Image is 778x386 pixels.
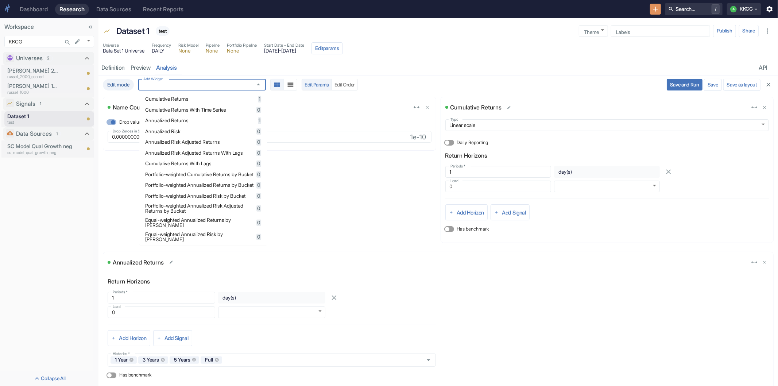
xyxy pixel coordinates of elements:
div: Signals1 [3,97,94,111]
div: Data Sources [96,6,131,13]
span: None [206,49,220,54]
label: Periods [113,290,128,295]
button: Add Signal [491,204,530,220]
div: resource tabs [98,60,778,75]
span: 1 Year [112,356,131,363]
button: Save as layout [723,79,760,91]
span: [DATE] - [DATE] [264,49,304,54]
span: Frequency [152,42,171,49]
span: Has benchmark [457,226,489,233]
div: A [730,6,737,12]
span: test [156,28,170,34]
button: Share [739,25,759,37]
span: 0 [256,128,261,135]
div: Annualized Returns [113,259,166,266]
button: Editparams [311,42,343,55]
p: Dataset 1 [7,112,80,120]
p: [PERSON_NAME] 1000 [7,82,60,90]
button: Save [704,79,722,91]
div: Linear scale [445,119,769,131]
a: Dashboard [15,4,52,15]
label: Type [450,117,458,123]
span: Portfolio Pipeline [227,42,257,49]
button: Open [424,355,433,365]
span: Cumulative Returns With Lags [145,161,254,166]
button: Collapse Sidebar [85,22,96,32]
span: 2 [45,55,53,61]
span: 0 [256,193,261,199]
div: Set Full Width [751,101,757,113]
span: Edit mode [103,82,134,88]
button: delete [423,103,431,112]
button: Save and Run [667,79,702,90]
span: Drop values under threshold [119,119,177,126]
button: delete [760,258,769,267]
span: Full [202,356,216,363]
svg: Tabs View [287,81,295,89]
span: Start Date - End Date [264,42,304,49]
button: New Resource [650,4,661,15]
p: Dataset 1 [116,25,150,37]
span: Data Set 1 Universe [103,49,144,54]
div: Research [59,6,85,13]
p: Data Sources [16,130,52,138]
a: Data Sources [92,4,136,15]
div: Definition [101,64,125,72]
span: Annualized Returns [145,118,256,123]
p: russell_1000 [7,89,60,96]
span: 0 [256,107,261,113]
span: Portfolio-weighted Annualized Risk by Bucket [145,193,254,198]
span: Pipeline [206,42,220,49]
button: Publish [713,25,736,37]
button: AKKCG [727,3,761,15]
button: Add Horizon [108,330,150,346]
button: Tabs View [284,79,298,90]
a: Dataset 1test [7,112,80,126]
span: Portfolio-weighted Annualized Returns by Bucket [145,183,254,188]
div: 1 Year [111,356,137,364]
span: Cumulative Returns [145,97,256,102]
div: day(s) [218,292,326,304]
span: Daily Reporting [457,139,488,146]
span: Portfolio-weighted Cumulative Returns by Bucket [145,172,254,177]
span: 1 [38,101,44,107]
button: Collapse All [1,373,97,385]
p: Return Horizons [445,151,769,160]
span: Has benchmark [119,372,152,379]
div: API [759,64,768,72]
button: delete [760,103,769,112]
p: Universes [16,54,43,63]
div: Dataset 1 [115,23,152,39]
button: Edit Order [332,79,358,90]
div: Set Full Width [414,101,419,113]
p: 1e-10 [411,132,426,142]
div: Universes2 [3,52,94,65]
label: Lead [450,178,458,184]
span: 0 [256,220,261,226]
span: DAILY [152,49,171,54]
div: KKCG [4,36,94,47]
button: Close [254,80,263,90]
span: Signal [104,28,110,36]
span: Equal-weighted Annualized Returns by [PERSON_NAME] [145,218,254,228]
p: [PERSON_NAME] 2000 Scored [7,67,60,75]
span: Portfolio-weighted Annualized Risk Adjusted Returns by Bucket [145,204,254,213]
div: Set Full Width [751,256,757,268]
div: Cumulative Returns [450,104,503,111]
span: 5 Years [171,356,193,363]
label: Lead [113,304,121,310]
span: Equal-weighted Annualized Risk by [PERSON_NAME] [145,232,254,242]
button: Search... [62,37,73,47]
div: Full [201,356,222,364]
button: Search.../ [665,3,723,15]
div: 3 Years [138,356,168,364]
button: Edit Widget Name [167,258,175,266]
div: Recent Reports [143,6,183,13]
div: Name Count [113,104,147,111]
a: analysis [154,60,180,75]
div: 5 Years [170,356,200,364]
p: russell_2000_scored [7,74,60,80]
span: 0 [256,234,261,240]
span: 0 [256,150,261,156]
label: Add Widget [143,77,163,82]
